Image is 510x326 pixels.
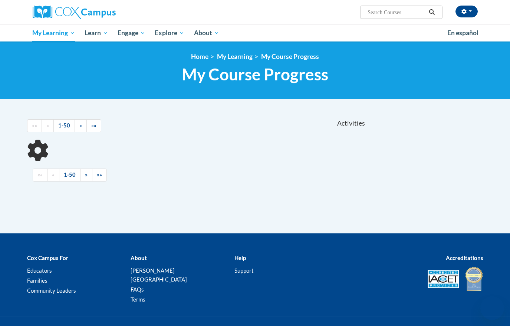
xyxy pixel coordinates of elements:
[131,255,147,261] b: About
[80,169,92,182] a: Next
[59,169,80,182] a: 1-50
[447,29,478,37] span: En español
[131,267,187,283] a: [PERSON_NAME][GEOGRAPHIC_DATA]
[480,296,504,320] iframe: Button to launch messaging window
[28,24,80,41] a: My Learning
[33,6,116,19] img: Cox Campus
[367,8,426,17] input: Search Courses
[33,169,47,182] a: Begining
[47,169,59,182] a: Previous
[32,122,37,129] span: ««
[182,64,328,84] span: My Course Progress
[113,24,150,41] a: Engage
[217,53,253,60] a: My Learning
[91,122,96,129] span: »»
[428,270,459,288] img: Accredited IACET® Provider
[42,119,54,132] a: Previous
[75,119,87,132] a: Next
[33,6,174,19] a: Cox Campus
[97,172,102,178] span: »»
[234,267,254,274] a: Support
[337,119,365,127] span: Activities
[79,122,82,129] span: »
[27,287,76,294] a: Community Leaders
[194,29,219,37] span: About
[150,24,189,41] a: Explore
[32,29,75,37] span: My Learning
[118,29,145,37] span: Engage
[22,24,489,41] div: Main menu
[465,266,483,292] img: IDA® Accredited
[155,29,184,37] span: Explore
[426,8,437,17] button: Search
[131,286,144,293] a: FAQs
[85,29,108,37] span: Learn
[131,296,145,303] a: Terms
[27,255,68,261] b: Cox Campus For
[455,6,478,17] button: Account Settings
[52,172,55,178] span: «
[46,122,49,129] span: «
[92,169,107,182] a: End
[27,119,42,132] a: Begining
[261,53,319,60] a: My Course Progress
[53,119,75,132] a: 1-50
[234,255,246,261] b: Help
[189,24,224,41] a: About
[37,172,43,178] span: ««
[86,119,101,132] a: End
[85,172,88,178] span: »
[27,267,52,274] a: Educators
[446,255,483,261] b: Accreditations
[191,53,208,60] a: Home
[80,24,113,41] a: Learn
[442,25,483,41] a: En español
[27,277,47,284] a: Families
